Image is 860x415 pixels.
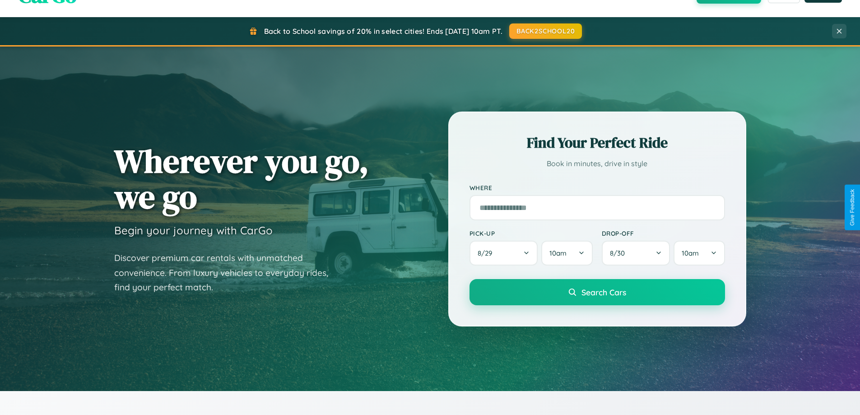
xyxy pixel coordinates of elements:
span: 10am [682,249,699,257]
h3: Begin your journey with CarGo [114,224,273,237]
label: Where [470,184,725,191]
span: 8 / 29 [478,249,497,257]
div: Give Feedback [849,189,855,226]
button: 8/30 [602,241,670,266]
label: Pick-up [470,229,593,237]
h1: Wherever you go, we go [114,143,369,214]
span: 8 / 30 [610,249,629,257]
label: Drop-off [602,229,725,237]
p: Book in minutes, drive in style [470,157,725,170]
button: BACK2SCHOOL20 [509,23,582,39]
button: 10am [674,241,725,266]
button: 8/29 [470,241,538,266]
span: 10am [549,249,567,257]
button: 10am [541,241,592,266]
span: Back to School savings of 20% in select cities! Ends [DATE] 10am PT. [264,27,502,36]
button: Search Cars [470,279,725,305]
p: Discover premium car rentals with unmatched convenience. From luxury vehicles to everyday rides, ... [114,251,340,295]
span: Search Cars [581,287,626,297]
h2: Find Your Perfect Ride [470,133,725,153]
